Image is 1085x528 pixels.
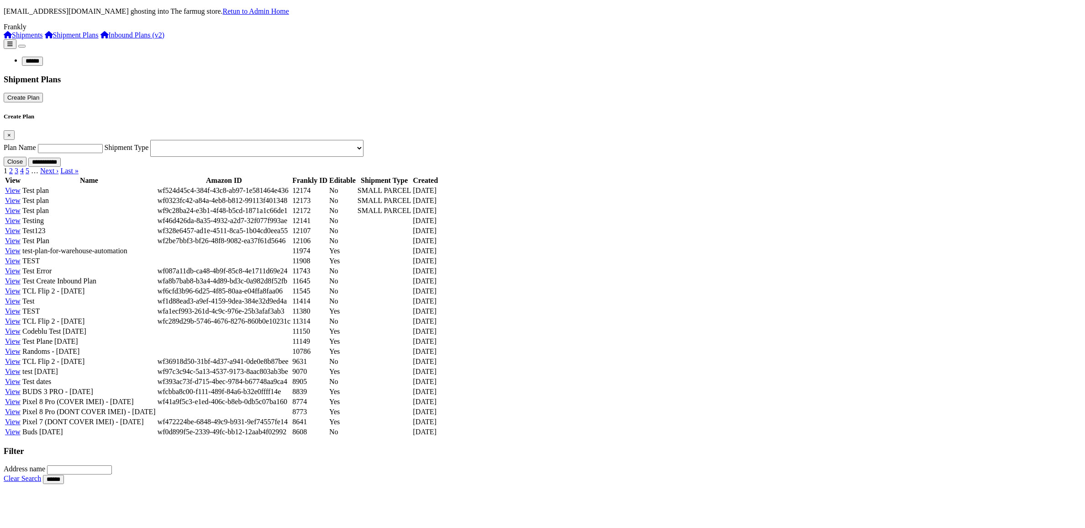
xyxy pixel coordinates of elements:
[157,297,291,306] td: wf1d88ead3-a9ef-4159-9dea-384e32d9ed4a
[292,206,328,215] td: 12172
[100,31,165,39] a: Inbound Plans (v2)
[412,377,438,386] td: [DATE]
[358,187,411,194] span: SMALL PARCEL
[5,237,21,245] a: View
[292,186,328,195] td: 12174
[22,397,156,406] td: Pixel 8 Pro (COVER IMEI) - [DATE]
[412,317,438,326] td: [DATE]
[5,227,21,235] a: View
[5,247,21,255] a: View
[357,176,412,185] th: Shipment Type
[412,307,438,316] td: [DATE]
[5,368,21,375] a: View
[5,398,21,405] a: View
[292,307,328,316] td: 11380
[412,407,438,416] td: [DATE]
[22,226,156,235] td: Test123
[18,45,26,48] button: Toggle navigation
[412,357,438,366] td: [DATE]
[157,186,291,195] td: wf524d45c4-384f-43c8-ab97-1e581464e436
[157,317,291,326] td: wfc289d29b-5746-4676-8276-860b0e10231c
[26,167,29,175] a: 5
[292,226,328,235] td: 12107
[329,256,356,266] td: Yes
[31,167,38,175] span: …
[5,378,21,385] a: View
[292,216,328,225] td: 12141
[329,347,356,356] td: Yes
[5,187,21,194] a: View
[329,287,356,296] td: No
[157,387,291,396] td: wfcbba8c00-f111-489f-84a6-b32e0ffff14e
[329,206,356,215] td: No
[22,297,156,306] td: Test
[20,167,24,175] a: 4
[292,397,328,406] td: 8774
[412,256,438,266] td: [DATE]
[329,327,356,336] td: Yes
[4,130,15,140] button: Close
[22,327,156,336] td: Codeblu Test [DATE]
[5,257,21,265] a: View
[22,186,156,195] td: Test plan
[157,176,291,185] th: Amazon ID
[329,176,356,185] th: Editable
[22,367,156,376] td: test [DATE]
[157,287,291,296] td: wf6cfd3b96-6d25-4f85-80aa-e04ffa8faa06
[329,267,356,276] td: No
[157,196,291,205] td: wf0323fc42-a84a-4eb8-b812-99113f401348
[329,317,356,326] td: No
[292,377,328,386] td: 8905
[5,277,21,285] a: View
[4,167,7,175] span: 1
[292,287,328,296] td: 11545
[22,256,156,266] td: TEST
[412,387,438,396] td: [DATE]
[412,367,438,376] td: [DATE]
[329,196,356,205] td: No
[292,236,328,245] td: 12106
[60,167,79,175] a: Last »
[157,206,291,215] td: wf9c28ba24-e3b1-4f48-b5cd-1871a1c66de1
[292,246,328,256] td: 11974
[22,377,156,386] td: Test dates
[4,465,45,473] label: Address name
[22,267,156,276] td: Test Error
[157,216,291,225] td: wf46d426da-8a35-4932-a2d7-32f077f993ae
[5,287,21,295] a: View
[412,287,438,296] td: [DATE]
[292,317,328,326] td: 11314
[4,475,41,482] a: Clear Search
[22,277,156,286] td: Test Create Inbound Plan
[157,267,291,276] td: wf087a11db-ca48-4b9f-85c8-4e1711d69e24
[5,408,21,416] a: View
[5,418,21,426] a: View
[5,176,21,185] th: View
[412,176,438,185] th: Created
[4,93,43,102] button: Create Plan
[22,206,156,215] td: Test plan
[5,388,21,395] a: View
[329,367,356,376] td: Yes
[40,167,58,175] a: Next ›
[5,267,21,275] a: View
[22,236,156,245] td: Test Plan
[4,144,36,151] label: Plan Name
[4,157,26,166] button: Close
[358,207,411,214] span: SMALL PARCEL
[329,186,356,195] td: No
[292,256,328,266] td: 11908
[22,246,156,256] td: test-plan-for-warehouse-automation
[15,167,18,175] a: 3
[22,347,156,356] td: Randoms - [DATE]
[9,167,13,175] a: 2
[292,387,328,396] td: 8839
[5,317,21,325] a: View
[157,397,291,406] td: wf41a9f5c3-e1ed-406c-b8eb-0db5c07ba160
[5,217,21,224] a: View
[329,337,356,346] td: Yes
[329,377,356,386] td: No
[329,226,356,235] td: No
[329,397,356,406] td: Yes
[292,347,328,356] td: 10786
